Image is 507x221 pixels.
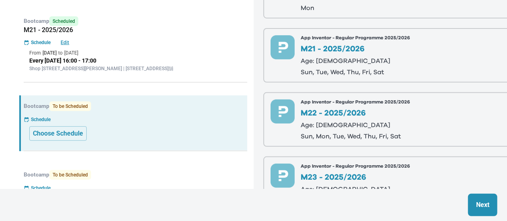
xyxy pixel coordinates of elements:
[301,99,410,104] p: App Inventor - Regular Programme 2025/2026
[49,101,91,111] span: To be Scheduled
[24,26,247,34] h5: M21 - 2025/2026
[301,5,391,11] p: mon
[24,170,247,180] p: Bootcamp
[468,194,497,216] button: Next
[43,49,57,57] p: [DATE]
[31,185,51,192] p: Schedule
[301,45,410,53] p: M21 - 2025/2026
[29,57,242,65] p: Every [DATE] 16:00 - 17:00
[24,101,247,111] p: Bootcamp
[58,49,63,57] p: to
[24,16,247,26] p: Bootcamp
[29,126,87,141] button: Choose Schedule
[301,122,410,128] p: Age: [DEMOGRAPHIC_DATA]
[271,99,295,124] img: preface-course-icon
[271,35,295,59] img: preface-course-icon
[33,129,83,138] p: Choose Schedule
[301,133,410,140] p: sun, mon, tue, wed, thu, fri, sat
[31,39,51,46] p: Schedule
[29,65,242,72] p: Shop [STREET_ADDRESS][PERSON_NAME] | [STREET_ADDRESS]舖
[476,200,489,210] p: Next
[301,109,410,117] p: M22 - 2025/2026
[31,116,51,123] p: Schedule
[52,39,78,46] button: Edit
[29,49,41,57] p: From
[301,186,410,193] p: Age: [DEMOGRAPHIC_DATA]
[301,58,410,64] p: Age: [DEMOGRAPHIC_DATA]
[301,164,410,168] p: App Inventor - Regular Programme 2025/2026
[301,173,410,181] p: M23 - 2025/2026
[49,170,91,180] span: To be Scheduled
[301,69,410,75] p: sun, tue, wed, thu, fri, sat
[49,16,78,26] span: Scheduled
[271,164,295,188] img: preface-course-icon
[64,49,78,57] p: [DATE]
[301,35,410,40] p: App Inventor - Regular Programme 2025/2026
